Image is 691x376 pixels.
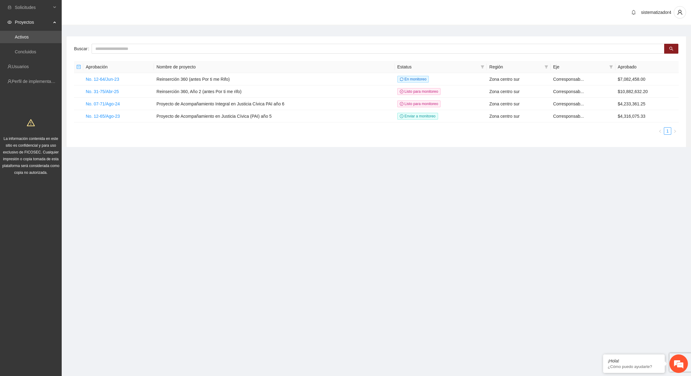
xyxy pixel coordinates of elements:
[615,98,679,110] td: $4,233,361.25
[481,65,484,69] span: filter
[489,63,542,70] span: Región
[86,89,119,94] a: No. 31-75/Abr-25
[608,62,614,72] span: filter
[615,110,679,122] td: $4,316,075.33
[154,73,395,85] td: Reinserción 360 (antes Por ti me Rifo)
[83,61,154,73] th: Aprobación
[400,114,403,118] span: clock-circle
[673,129,677,133] span: right
[641,10,671,15] span: sistematizador4
[553,101,584,106] span: Corresponsab...
[608,358,660,363] div: ¡Hola!
[664,44,678,54] button: search
[2,137,60,175] span: La información contenida en este sitio es confidencial y para uso exclusivo de FICOSEC. Cualquier...
[656,127,664,135] button: left
[27,119,35,127] span: warning
[658,129,662,133] span: left
[664,128,671,134] a: 1
[656,127,664,135] li: Previous Page
[671,127,679,135] button: right
[15,1,51,14] span: Solicitudes
[7,5,12,10] span: inbox
[479,62,486,72] span: filter
[154,61,395,73] th: Nombre de proyecto
[397,100,441,107] span: Listo para monitoreo
[397,63,478,70] span: Estatus
[400,102,403,106] span: check-circle
[553,89,584,94] span: Corresponsab...
[674,6,686,18] button: user
[12,79,60,84] a: Perfil de implementadora
[553,63,607,70] span: Eje
[86,77,119,82] a: No. 12-64/Jun-23
[487,98,551,110] td: Zona centro sur
[669,47,673,51] span: search
[12,64,29,69] a: Usuarios
[74,44,92,54] label: Buscar
[544,65,548,69] span: filter
[400,90,403,93] span: check-circle
[487,85,551,98] td: Zona centro sur
[615,61,679,73] th: Aprobado
[7,20,12,24] span: eye
[154,98,395,110] td: Proyecto de Acompañamiento Integral en Justicia Cívica PAI año 6
[77,65,81,69] span: minus-square
[543,62,549,72] span: filter
[154,110,395,122] td: Proyecto de Acompañamiento en Justicia Cívica (PAI) año 5
[609,65,613,69] span: filter
[397,113,438,120] span: Enviar a monitoreo
[629,7,639,17] button: bell
[608,364,660,369] p: ¿Cómo puedo ayudarte?
[397,76,429,83] span: En monitoreo
[553,114,584,119] span: Corresponsab...
[487,73,551,85] td: Zona centro sur
[15,16,51,28] span: Proyectos
[86,114,120,119] a: No. 12-65/Ago-23
[615,85,679,98] td: $10,882,632.20
[553,77,584,82] span: Corresponsab...
[154,85,395,98] td: Reinserción 360, Año 2 (antes Por ti me rifo)
[397,88,441,95] span: Listo para monitoreo
[86,101,120,106] a: No. 07-71/Ago-24
[671,127,679,135] li: Next Page
[615,73,679,85] td: $7,082,458.00
[487,110,551,122] td: Zona centro sur
[629,10,638,15] span: bell
[15,35,29,39] a: Activos
[400,77,403,81] span: sync
[664,127,671,135] li: 1
[674,10,686,15] span: user
[15,49,36,54] a: Concluidos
